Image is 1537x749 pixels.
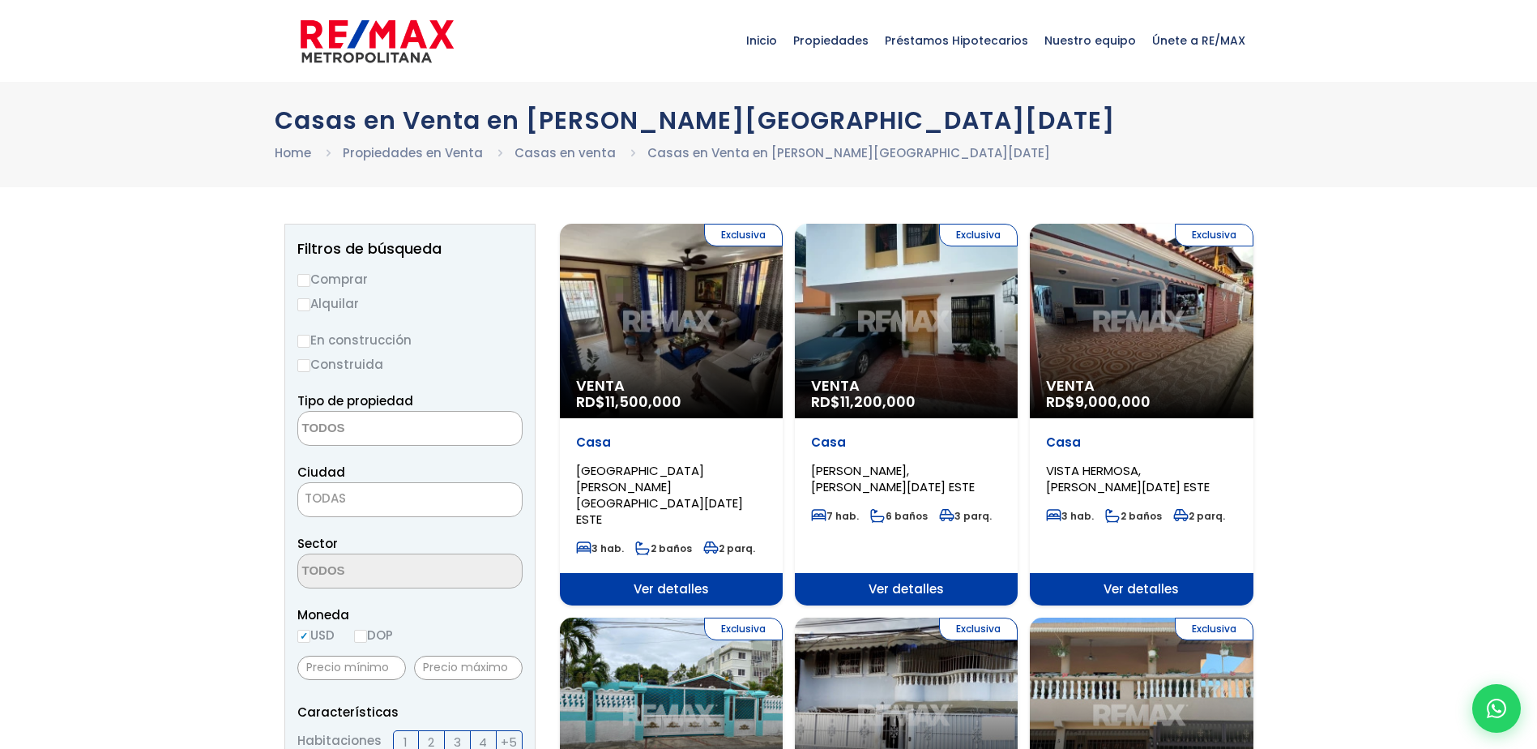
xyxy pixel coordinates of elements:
span: Inicio [738,16,785,65]
span: Exclusiva [939,224,1018,246]
input: Construida [297,359,310,372]
span: 11,200,000 [840,392,916,412]
input: Comprar [297,274,310,287]
a: Casas en venta [514,144,616,161]
span: 2 parq. [703,541,755,555]
span: Moneda [297,605,523,625]
input: USD [297,630,310,643]
span: 3 parq. [939,509,992,523]
span: Exclusiva [704,618,783,640]
span: 2 parq. [1173,509,1225,523]
img: remax-metropolitana-logo [301,17,454,66]
span: Exclusiva [939,618,1018,640]
span: Propiedades [785,16,877,65]
li: Casas en Venta en [PERSON_NAME][GEOGRAPHIC_DATA][DATE] [647,143,1050,163]
span: Venta [576,378,766,394]
h2: Filtros de búsqueda [297,241,523,257]
a: Exclusiva Venta RD$9,000,000 Casa VISTA HERMOSA, [PERSON_NAME][DATE] ESTE 3 hab. 2 baños 2 parq. ... [1030,224,1253,606]
span: 6 baños [870,509,928,523]
textarea: Search [298,554,455,589]
span: Ver detalles [795,573,1018,606]
label: DOP [354,625,393,645]
span: VISTA HERMOSA, [PERSON_NAME][DATE] ESTE [1046,462,1210,495]
span: TODAS [305,490,346,507]
a: Propiedades en Venta [343,144,483,161]
span: Ver detalles [560,573,783,606]
input: Precio mínimo [297,656,406,680]
a: Exclusiva Venta RD$11,200,000 Casa [PERSON_NAME], [PERSON_NAME][DATE] ESTE 7 hab. 6 baños 3 parq.... [795,224,1018,606]
span: Ver detalles [1030,573,1253,606]
span: 3 hab. [576,541,624,555]
span: RD$ [1046,392,1151,412]
a: Home [275,144,311,161]
span: 11,500,000 [605,392,681,412]
span: TODAS [298,487,522,510]
span: 3 hab. [1046,509,1094,523]
span: 2 baños [1105,509,1162,523]
span: Préstamos Hipotecarios [877,16,1036,65]
span: Exclusiva [1175,224,1253,246]
label: Alquilar [297,293,523,314]
input: En construcción [297,335,310,348]
span: 9,000,000 [1075,392,1151,412]
h1: Casas en Venta en [PERSON_NAME][GEOGRAPHIC_DATA][DATE] [275,106,1263,135]
p: Casa [576,434,766,451]
span: Exclusiva [1175,618,1253,640]
p: Características [297,702,523,722]
p: Casa [811,434,1001,451]
span: [PERSON_NAME], [PERSON_NAME][DATE] ESTE [811,462,975,495]
span: Venta [1046,378,1236,394]
span: Venta [811,378,1001,394]
input: DOP [354,630,367,643]
span: Únete a RE/MAX [1144,16,1253,65]
label: En construcción [297,330,523,350]
span: Ciudad [297,464,345,481]
span: TODAS [297,482,523,517]
span: RD$ [811,392,916,412]
label: Construida [297,354,523,374]
span: Tipo de propiedad [297,392,413,409]
span: 2 baños [635,541,692,555]
p: Casa [1046,434,1236,451]
a: Exclusiva Venta RD$11,500,000 Casa [GEOGRAPHIC_DATA][PERSON_NAME][GEOGRAPHIC_DATA][DATE] ESTE 3 h... [560,224,783,606]
input: Alquilar [297,298,310,311]
span: 7 hab. [811,509,859,523]
span: [GEOGRAPHIC_DATA][PERSON_NAME][GEOGRAPHIC_DATA][DATE] ESTE [576,462,743,528]
span: Sector [297,535,338,552]
input: Precio máximo [414,656,523,680]
span: RD$ [576,392,681,412]
label: Comprar [297,269,523,289]
span: Nuestro equipo [1036,16,1144,65]
label: USD [297,625,335,645]
textarea: Search [298,412,455,447]
span: Exclusiva [704,224,783,246]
